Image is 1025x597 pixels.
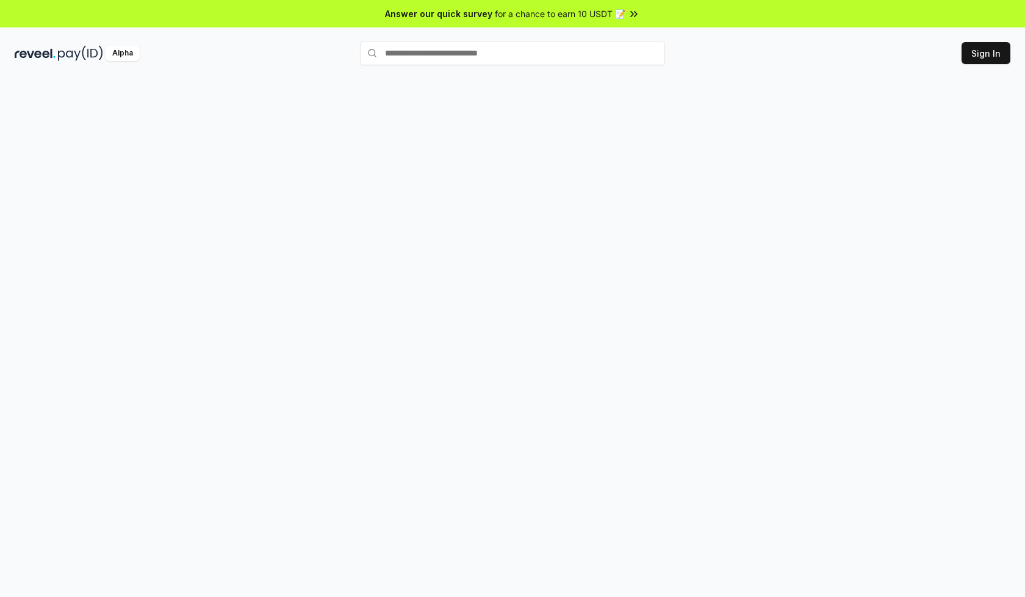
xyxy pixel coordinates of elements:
[962,42,1010,64] button: Sign In
[58,46,103,61] img: pay_id
[106,46,140,61] div: Alpha
[15,46,56,61] img: reveel_dark
[385,7,492,20] span: Answer our quick survey
[495,7,625,20] span: for a chance to earn 10 USDT 📝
